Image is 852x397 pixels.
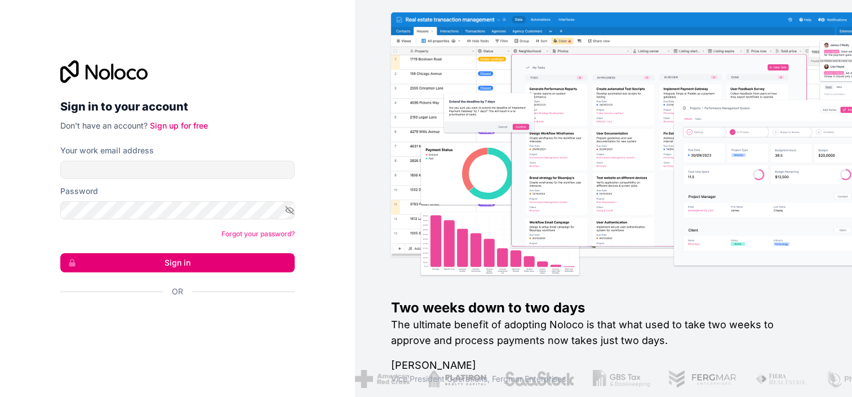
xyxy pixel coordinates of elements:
a: Forgot your password? [221,230,295,238]
label: Your work email address [60,145,154,156]
input: Password [60,201,295,219]
h1: Two weeks down to two days [391,299,816,317]
h2: Sign in to your account [60,96,295,117]
label: Password [60,186,98,197]
button: Sign in [60,253,295,272]
h1: Vice President Operations , Fergmar Enterprises [391,373,816,385]
h1: [PERSON_NAME] [391,358,816,373]
h2: The ultimate benefit of adopting Noloco is that what used to take two weeks to approve and proces... [391,317,816,349]
img: /assets/american-red-cross-BAupjrZR.png [355,370,410,388]
span: Don't have an account? [60,121,148,130]
span: Or [172,286,183,297]
a: Sign up for free [150,121,208,130]
input: Email address [60,161,295,179]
